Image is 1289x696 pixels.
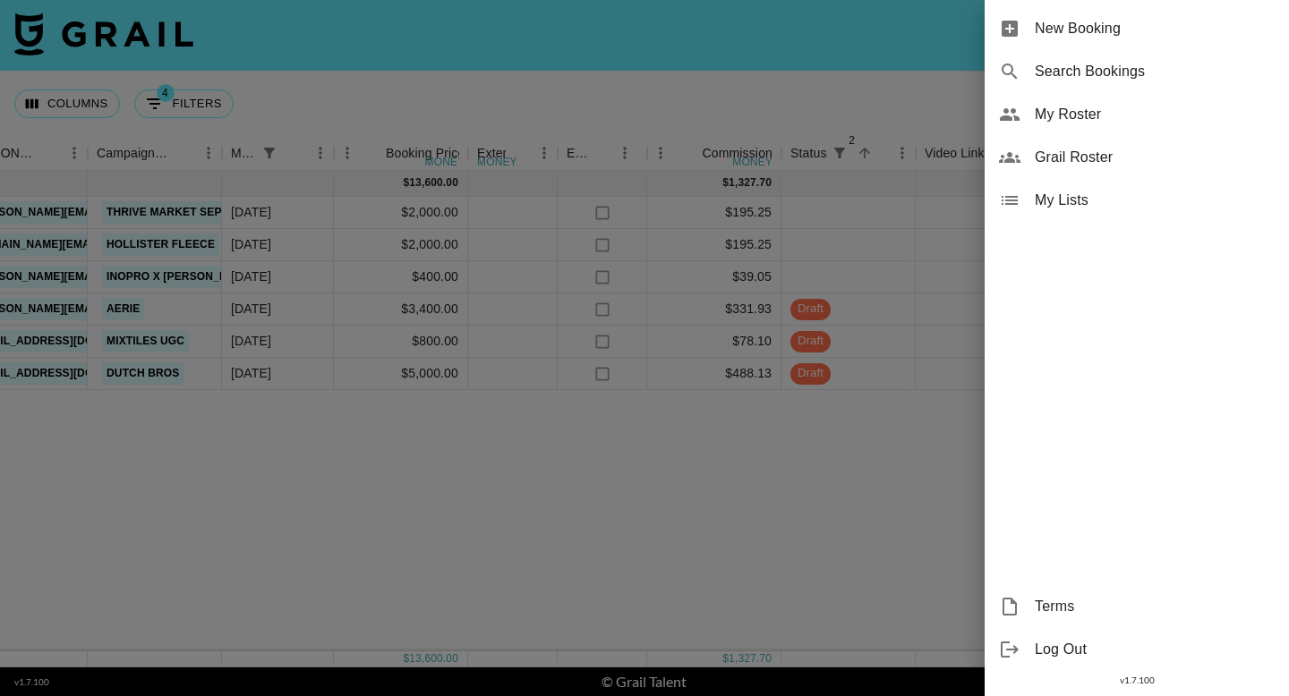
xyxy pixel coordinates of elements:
[985,50,1289,93] div: Search Bookings
[985,136,1289,179] div: Grail Roster
[985,585,1289,628] div: Terms
[985,7,1289,50] div: New Booking
[1035,18,1275,39] span: New Booking
[985,93,1289,136] div: My Roster
[985,671,1289,690] div: v 1.7.100
[1035,596,1275,617] span: Terms
[1035,104,1275,125] span: My Roster
[985,179,1289,222] div: My Lists
[1035,61,1275,82] span: Search Bookings
[1035,147,1275,168] span: Grail Roster
[1035,639,1275,660] span: Log Out
[985,628,1289,671] div: Log Out
[1035,190,1275,211] span: My Lists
